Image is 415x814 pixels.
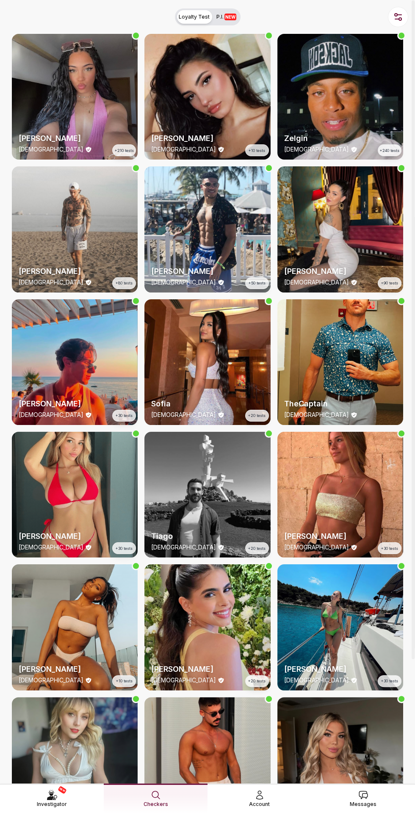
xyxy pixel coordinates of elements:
[284,676,349,684] p: [DEMOGRAPHIC_DATA]
[151,663,263,675] h2: [PERSON_NAME]
[284,411,349,419] p: [DEMOGRAPHIC_DATA]
[144,299,270,425] a: thumbcheckerSofia[DEMOGRAPHIC_DATA]+20 tests
[151,265,263,277] h2: [PERSON_NAME]
[19,265,131,277] h2: [PERSON_NAME]
[104,784,207,814] a: Checkers
[277,564,403,690] a: thumbchecker[PERSON_NAME][DEMOGRAPHIC_DATA]+30 tests
[19,278,83,287] p: [DEMOGRAPHIC_DATA]
[19,145,83,154] p: [DEMOGRAPHIC_DATA]
[144,34,270,160] a: thumbchecker[PERSON_NAME][DEMOGRAPHIC_DATA]+10 tests
[179,14,210,20] span: Loyalty Test
[381,546,398,552] span: +30 tests
[151,132,263,144] h2: [PERSON_NAME]
[12,166,138,292] img: checker
[144,166,270,292] a: thumbchecker[PERSON_NAME][DEMOGRAPHIC_DATA]+50 tests
[19,132,131,144] h2: [PERSON_NAME]
[116,678,133,684] span: +10 tests
[277,166,403,292] a: thumbchecker[PERSON_NAME][DEMOGRAPHIC_DATA]+90 tests
[224,14,236,20] span: NEW
[380,148,399,154] span: +240 tests
[12,166,138,292] a: thumbchecker[PERSON_NAME][DEMOGRAPHIC_DATA]+80 tests
[144,34,270,160] img: checker
[144,432,270,557] img: checker
[277,34,403,160] img: checker
[12,432,138,557] img: checker
[284,145,349,154] p: [DEMOGRAPHIC_DATA]
[19,543,83,552] p: [DEMOGRAPHIC_DATA]
[207,784,311,814] a: Account
[284,398,396,410] h2: TheCaptain
[144,800,168,808] span: Checkers
[284,132,396,144] h2: Zelgin
[12,34,138,160] a: thumbchecker[PERSON_NAME][DEMOGRAPHIC_DATA]+210 tests
[151,676,216,684] p: [DEMOGRAPHIC_DATA]
[284,278,349,287] p: [DEMOGRAPHIC_DATA]
[19,676,83,684] p: [DEMOGRAPHIC_DATA]
[12,299,138,425] img: checker
[216,14,236,20] span: P.I.
[151,398,263,410] h2: Sofia
[277,432,403,557] a: thumbchecker[PERSON_NAME][DEMOGRAPHIC_DATA]+30 tests
[277,34,403,160] a: thumbcheckerZelgin[DEMOGRAPHIC_DATA]+240 tests
[284,663,396,675] h2: [PERSON_NAME]
[151,278,216,287] p: [DEMOGRAPHIC_DATA]
[19,530,131,542] h2: [PERSON_NAME]
[144,166,270,292] img: checker
[19,398,131,410] h2: [PERSON_NAME]
[12,34,138,160] img: checker
[12,564,138,690] a: thumbchecker[PERSON_NAME][DEMOGRAPHIC_DATA]+10 tests
[115,148,134,154] span: +210 tests
[19,411,83,419] p: [DEMOGRAPHIC_DATA]
[19,663,131,675] h2: [PERSON_NAME]
[249,148,265,154] span: +10 tests
[248,413,266,419] span: +20 tests
[277,166,403,292] img: checker
[284,265,396,277] h2: [PERSON_NAME]
[144,564,270,690] a: thumbchecker[PERSON_NAME][DEMOGRAPHIC_DATA]+20 tests
[58,786,67,794] span: NEW
[277,299,403,425] img: checker
[151,145,216,154] p: [DEMOGRAPHIC_DATA]
[284,530,396,542] h2: [PERSON_NAME]
[277,299,403,425] a: thumbcheckerTheCaptain[DEMOGRAPHIC_DATA]
[12,299,138,425] a: thumbchecker[PERSON_NAME][DEMOGRAPHIC_DATA]+30 tests
[249,800,270,808] span: Account
[12,432,138,557] a: thumbchecker[PERSON_NAME][DEMOGRAPHIC_DATA]+30 tests
[12,564,138,690] img: checker
[151,543,216,552] p: [DEMOGRAPHIC_DATA]
[144,432,270,557] a: thumbcheckerTiago[DEMOGRAPHIC_DATA]+20 tests
[311,784,415,814] a: Messages
[248,678,266,684] span: +20 tests
[381,678,398,684] span: +30 tests
[248,546,266,552] span: +20 tests
[144,564,270,690] img: checker
[350,800,376,808] span: Messages
[151,530,263,542] h2: Tiago
[381,280,398,286] span: +90 tests
[151,411,216,419] p: [DEMOGRAPHIC_DATA]
[277,564,403,690] img: checker
[249,280,266,286] span: +50 tests
[284,543,349,552] p: [DEMOGRAPHIC_DATA]
[116,546,133,552] span: +30 tests
[277,432,403,557] img: checker
[37,800,67,808] span: Investigator
[116,280,133,286] span: +80 tests
[144,299,270,425] img: checker
[116,413,133,419] span: +30 tests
